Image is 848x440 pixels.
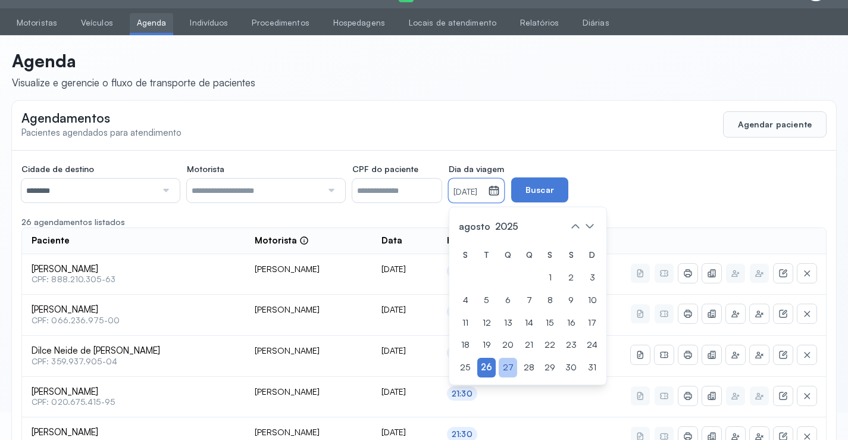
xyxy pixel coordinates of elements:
[21,164,94,174] span: Cidade de destino
[402,13,503,33] a: Locais de atendimento
[520,245,538,265] div: Q
[499,291,517,310] div: 6
[499,358,517,377] div: 27
[477,291,496,310] div: 5
[583,313,601,333] div: 17
[245,13,316,33] a: Procedimentos
[511,177,568,202] button: Buscar
[477,335,496,355] div: 19
[381,345,428,356] div: [DATE]
[255,235,309,246] div: Motorista
[541,291,559,310] div: 8
[562,268,580,288] div: 2
[562,245,580,265] div: S
[562,335,580,355] div: 23
[32,235,70,246] span: Paciente
[187,164,224,174] span: Motorista
[381,304,428,315] div: [DATE]
[183,13,235,33] a: Indivíduos
[541,358,559,377] div: 29
[477,245,496,265] div: T
[21,110,110,126] span: Agendamentos
[520,313,538,333] div: 14
[32,345,236,357] span: Dilce Neide de [PERSON_NAME]
[541,313,559,333] div: 15
[130,13,174,33] a: Agenda
[255,264,362,274] div: [PERSON_NAME]
[32,397,236,407] span: CPF: 020.675.415-95
[32,357,236,367] span: CPF: 359.937.905-04
[32,427,236,438] span: [PERSON_NAME]
[583,335,601,355] div: 24
[255,427,362,438] div: [PERSON_NAME]
[456,313,474,333] div: 11
[32,264,236,275] span: [PERSON_NAME]
[520,291,538,310] div: 7
[562,313,580,333] div: 16
[477,313,496,333] div: 12
[32,274,236,285] span: CPF: 888.210.305-63
[352,164,418,174] span: CPF do paciente
[499,245,517,265] div: Q
[499,335,517,355] div: 20
[583,291,601,310] div: 10
[381,235,402,246] span: Data
[562,291,580,310] div: 9
[562,358,580,377] div: 30
[381,386,428,397] div: [DATE]
[456,245,474,265] div: S
[452,389,472,399] div: 21:30
[255,345,362,356] div: [PERSON_NAME]
[583,358,601,377] div: 31
[456,218,493,235] span: agosto
[381,427,428,438] div: [DATE]
[32,304,236,316] span: [PERSON_NAME]
[541,268,559,288] div: 1
[453,186,483,198] small: [DATE]
[255,304,362,315] div: [PERSON_NAME]
[326,13,392,33] a: Hospedagens
[541,245,559,265] div: S
[452,429,472,439] div: 21:30
[499,313,517,333] div: 13
[583,268,601,288] div: 3
[21,127,182,138] span: Pacientes agendados para atendimento
[74,13,120,33] a: Veículos
[32,386,236,398] span: [PERSON_NAME]
[513,13,566,33] a: Relatórios
[10,13,64,33] a: Motoristas
[723,111,827,138] button: Agendar paciente
[456,291,474,310] div: 4
[583,245,601,265] div: D
[477,358,496,377] div: 26
[21,217,827,227] div: 26 agendamentos listados
[520,335,538,355] div: 21
[493,218,521,235] span: 2025
[575,13,617,33] a: Diárias
[381,264,428,274] div: [DATE]
[456,335,474,355] div: 18
[255,386,362,397] div: [PERSON_NAME]
[449,164,504,174] span: Dia da viagem
[520,358,538,377] div: 28
[12,50,255,71] p: Agenda
[541,335,559,355] div: 22
[447,235,480,246] span: Horário
[12,76,255,89] div: Visualize e gerencie o fluxo de transporte de pacientes
[456,358,474,377] div: 25
[32,316,236,326] span: CPF: 066.236.975-00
